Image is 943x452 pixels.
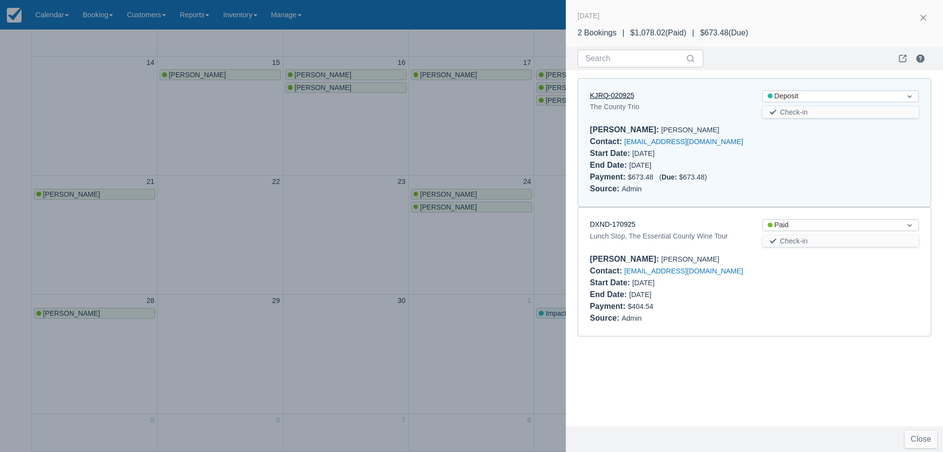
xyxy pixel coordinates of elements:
[905,220,915,230] span: Dropdown icon
[590,312,919,324] div: Admin
[905,91,915,101] span: Dropdown icon
[662,173,679,181] div: Due:
[590,290,629,299] div: End Date :
[590,277,747,289] div: [DATE]
[590,255,661,263] div: [PERSON_NAME] :
[762,235,919,247] button: Check-in
[590,230,747,242] div: Lunch Stop, The Essential County Wine Tour
[590,302,628,310] div: Payment :
[590,220,636,228] a: DXND-170925
[590,171,919,183] div: $673.48
[590,124,919,136] div: [PERSON_NAME]
[590,183,919,195] div: Admin
[768,91,896,102] div: Deposit
[590,125,661,134] div: [PERSON_NAME] :
[590,161,629,169] div: End Date :
[624,267,743,275] a: [EMAIL_ADDRESS][DOMAIN_NAME]
[768,220,896,231] div: Paid
[616,27,630,39] div: |
[686,27,700,39] div: |
[590,91,634,99] a: KJRQ-020925
[590,149,632,157] div: Start Date :
[585,50,684,67] input: Search
[590,148,747,159] div: [DATE]
[578,27,616,39] div: 2 Bookings
[590,184,622,193] div: Source :
[590,137,624,146] div: Contact :
[590,314,622,322] div: Source :
[590,278,632,287] div: Start Date :
[659,173,707,181] span: ( $673.48 )
[590,289,747,301] div: [DATE]
[762,106,919,118] button: Check-in
[590,173,628,181] div: Payment :
[590,101,747,113] div: The County Trio
[630,27,686,39] div: $1,078.02 ( Paid )
[700,27,748,39] div: $673.48 ( Due )
[624,138,743,146] a: [EMAIL_ADDRESS][DOMAIN_NAME]
[590,159,747,171] div: [DATE]
[905,430,937,448] button: Close
[590,301,919,312] div: $404.54
[590,253,919,265] div: [PERSON_NAME]
[590,267,624,275] div: Contact :
[578,10,600,22] div: [DATE]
